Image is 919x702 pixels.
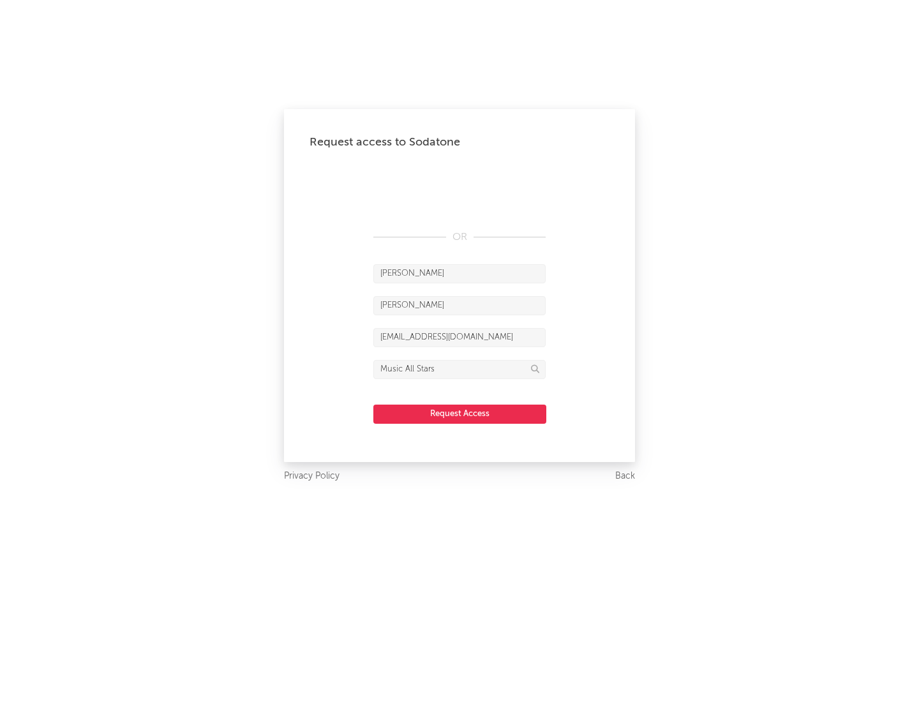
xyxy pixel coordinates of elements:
input: First Name [373,264,546,283]
a: Back [615,468,635,484]
a: Privacy Policy [284,468,340,484]
div: OR [373,230,546,245]
div: Request access to Sodatone [310,135,609,150]
button: Request Access [373,405,546,424]
input: Last Name [373,296,546,315]
input: Division [373,360,546,379]
input: Email [373,328,546,347]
